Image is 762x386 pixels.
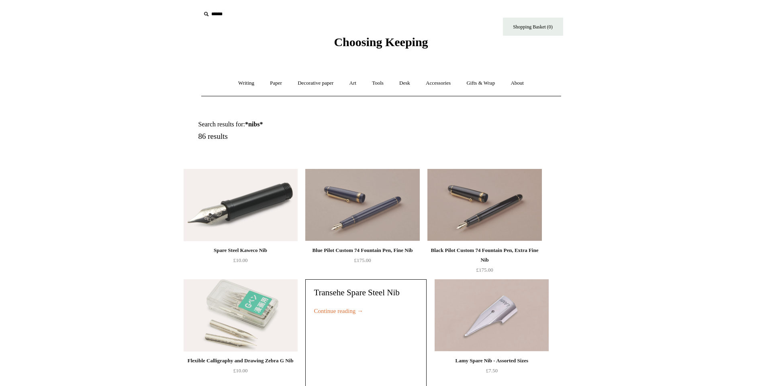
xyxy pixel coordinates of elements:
div: Black Pilot Custom 74 Fountain Pen, Extra Fine Nib [429,246,539,265]
span: £10.00 [233,368,248,374]
span: £7.50 [486,368,498,374]
a: Gifts & Wrap [459,73,502,94]
a: Transehe Spare Steel Nib [314,288,399,297]
a: Black Pilot Custom 74 Fountain Pen, Extra Fine Nib Black Pilot Custom 74 Fountain Pen, Extra Fine... [427,169,541,241]
a: Lamy Spare Nib - Assorted Sizes Lamy Spare Nib - Assorted Sizes [435,279,549,351]
a: Black Pilot Custom 74 Fountain Pen, Extra Fine Nib £175.00 [427,246,541,278]
a: Spare Steel Kaweco Nib Spare Steel Kaweco Nib [184,169,298,241]
a: Spare Steel Kaweco Nib £10.00 [184,246,298,278]
span: Choosing Keeping [334,35,428,49]
span: £175.00 [354,257,371,263]
a: Blue Pilot Custom 74 Fountain Pen, Fine Nib Blue Pilot Custom 74 Fountain Pen, Fine Nib [305,169,419,241]
a: Blue Pilot Custom 74 Fountain Pen, Fine Nib £175.00 [305,246,419,278]
a: Continue reading → [314,308,363,314]
a: Writing [231,73,261,94]
a: About [503,73,531,94]
a: Choosing Keeping [334,42,428,47]
img: Black Pilot Custom 74 Fountain Pen, Extra Fine Nib [427,169,541,241]
a: Flexible Calligraphy and Drawing Zebra G Nib Flexible Calligraphy and Drawing Zebra G Nib [184,279,298,351]
img: Lamy Spare Nib - Assorted Sizes [435,279,549,351]
a: Art [342,73,364,94]
a: Shopping Basket (0) [503,18,563,36]
div: Spare Steel Kaweco Nib [186,246,296,255]
h1: Search results for: [198,120,390,128]
a: Tools [365,73,391,94]
img: Spare Steel Kaweco Nib [184,169,298,241]
span: £10.00 [233,257,248,263]
div: Flexible Calligraphy and Drawing Zebra G Nib [186,356,296,366]
h5: 86 results [198,132,390,141]
span: £175.00 [476,267,493,273]
div: Blue Pilot Custom 74 Fountain Pen, Fine Nib [307,246,417,255]
a: Desk [392,73,417,94]
img: Flexible Calligraphy and Drawing Zebra G Nib [184,279,298,351]
div: Lamy Spare Nib - Assorted Sizes [437,356,547,366]
img: Blue Pilot Custom 74 Fountain Pen, Fine Nib [305,169,419,241]
a: Accessories [419,73,458,94]
a: Decorative paper [290,73,341,94]
a: Paper [263,73,289,94]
